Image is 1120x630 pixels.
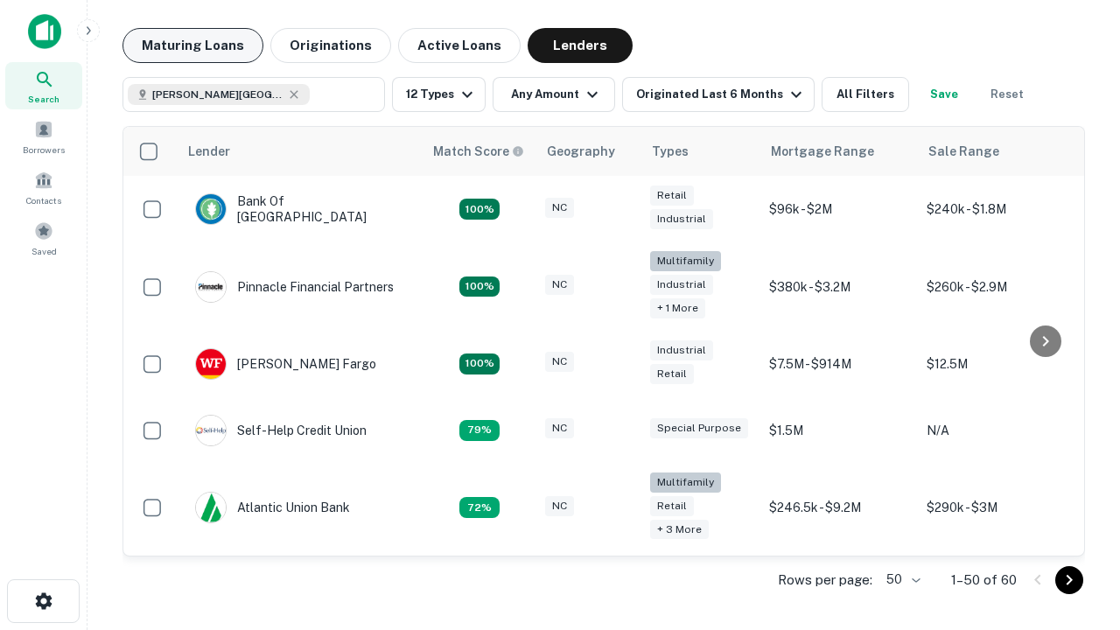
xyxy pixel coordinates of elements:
td: $240k - $1.8M [918,176,1075,242]
th: Sale Range [918,127,1075,176]
div: + 1 more [650,298,705,318]
div: Multifamily [650,472,721,493]
div: Originated Last 6 Months [636,84,807,105]
button: Any Amount [493,77,615,112]
td: $290k - $3M [918,464,1075,552]
img: picture [196,416,226,445]
div: NC [545,418,574,438]
button: Save your search to get updates of matches that match your search criteria. [916,77,972,112]
th: Mortgage Range [760,127,918,176]
td: $246.5k - $9.2M [760,464,918,552]
button: 12 Types [392,77,486,112]
div: Pinnacle Financial Partners [195,271,394,303]
button: Maturing Loans [122,28,263,63]
div: Matching Properties: 14, hasApolloMatch: undefined [459,199,500,220]
h6: Match Score [433,142,521,161]
img: picture [196,272,226,302]
div: Retail [650,364,694,384]
div: Industrial [650,275,713,295]
div: 50 [879,567,923,592]
div: NC [545,198,574,218]
span: Saved [31,244,57,258]
div: Atlantic Union Bank [195,492,350,523]
div: Multifamily [650,251,721,271]
div: NC [545,496,574,516]
p: 1–50 of 60 [951,570,1017,591]
td: $260k - $2.9M [918,242,1075,331]
div: Special Purpose [650,418,748,438]
td: $12.5M [918,331,1075,397]
button: Originations [270,28,391,63]
td: $200k - $3.3M [760,551,918,618]
div: NC [545,352,574,372]
img: capitalize-icon.png [28,14,61,49]
button: Active Loans [398,28,521,63]
td: $380k - $3.2M [760,242,918,331]
div: Matching Properties: 25, hasApolloMatch: undefined [459,276,500,297]
span: Borrowers [23,143,65,157]
img: picture [196,194,226,224]
button: Reset [979,77,1035,112]
div: Matching Properties: 15, hasApolloMatch: undefined [459,353,500,374]
div: Industrial [650,340,713,360]
div: Geography [547,141,615,162]
td: $7.5M - $914M [760,331,918,397]
div: NC [545,275,574,295]
button: Lenders [528,28,633,63]
td: $1.5M [760,397,918,464]
a: Saved [5,214,82,262]
div: Capitalize uses an advanced AI algorithm to match your search with the best lender. The match sco... [433,142,524,161]
button: Go to next page [1055,566,1083,594]
a: Contacts [5,164,82,211]
div: Lender [188,141,230,162]
div: Matching Properties: 11, hasApolloMatch: undefined [459,420,500,441]
div: Sale Range [928,141,999,162]
th: Types [641,127,760,176]
th: Geography [536,127,641,176]
td: $480k - $3.1M [918,551,1075,618]
div: Mortgage Range [771,141,874,162]
iframe: Chat Widget [1032,434,1120,518]
th: Lender [178,127,423,176]
td: N/A [918,397,1075,464]
span: Search [28,92,59,106]
span: [PERSON_NAME][GEOGRAPHIC_DATA], [GEOGRAPHIC_DATA] [152,87,283,102]
button: Originated Last 6 Months [622,77,815,112]
div: Types [652,141,689,162]
img: picture [196,493,226,522]
div: Industrial [650,209,713,229]
div: Bank Of [GEOGRAPHIC_DATA] [195,193,405,225]
a: Search [5,62,82,109]
a: Borrowers [5,113,82,160]
div: Retail [650,185,694,206]
div: Retail [650,496,694,516]
button: All Filters [822,77,909,112]
div: Self-help Credit Union [195,415,367,446]
img: picture [196,349,226,379]
th: Capitalize uses an advanced AI algorithm to match your search with the best lender. The match sco... [423,127,536,176]
div: Matching Properties: 10, hasApolloMatch: undefined [459,497,500,518]
div: [PERSON_NAME] Fargo [195,348,376,380]
p: Rows per page: [778,570,872,591]
div: + 3 more [650,520,709,540]
span: Contacts [26,193,61,207]
td: $96k - $2M [760,176,918,242]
